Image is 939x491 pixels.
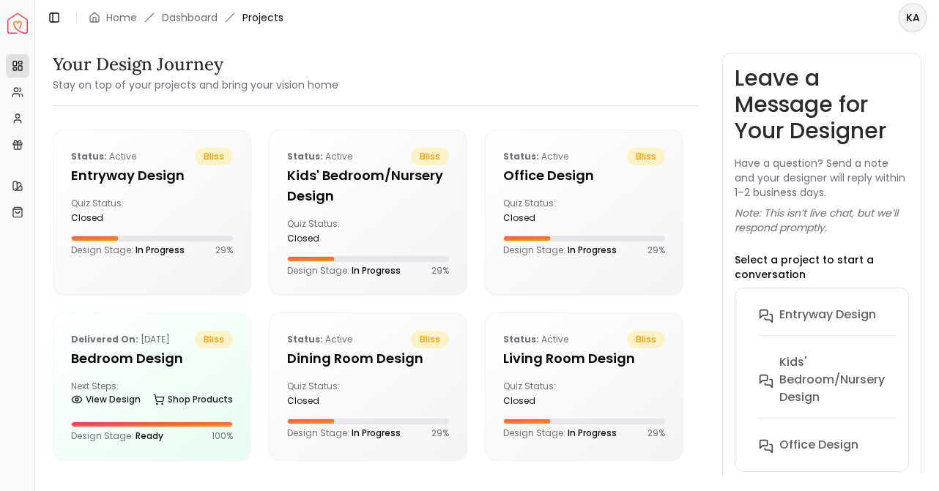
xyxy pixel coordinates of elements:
[503,198,579,224] div: Quiz Status:
[503,395,579,407] div: closed
[411,148,449,165] span: bliss
[287,348,449,369] h5: Dining Room design
[71,333,138,345] b: Delivered on:
[568,244,617,256] span: In Progress
[647,427,665,439] p: 29 %
[242,10,283,25] span: Projects
[195,331,233,348] span: bliss
[287,331,352,348] p: active
[735,206,910,235] p: Note: This isn’t live chat, but we’ll respond promptly.
[89,10,283,25] nav: breadcrumb
[747,300,920,348] button: entryway design
[53,53,338,76] h3: Your Design Journey
[503,148,568,165] p: active
[503,348,665,369] h5: Living Room design
[195,148,233,165] span: bliss
[779,436,858,454] h6: Office design
[431,265,449,277] p: 29 %
[215,244,233,256] p: 29 %
[568,427,617,439] span: In Progress
[287,265,401,277] p: Design Stage:
[287,148,352,165] p: active
[627,148,665,165] span: bliss
[503,212,579,224] div: closed
[779,306,876,323] h6: entryway design
[747,348,920,430] button: Kids' Bedroom/Nursery design
[153,389,233,410] a: Shop Products
[136,244,185,256] span: In Progress
[431,427,449,439] p: 29 %
[287,333,323,345] b: Status:
[503,150,539,162] b: Status:
[71,212,146,224] div: closed
[735,156,910,200] p: Have a question? Send a note and your designer will reply within 1–2 business days.
[287,150,323,162] b: Status:
[503,381,579,407] div: Quiz Status:
[352,427,401,439] span: In Progress
[71,389,141,410] a: View Design
[71,198,146,224] div: Quiz Status:
[136,430,163,442] span: Ready
[287,381,363,407] div: Quiz Status:
[735,65,910,144] h3: Leave a Message for Your Designer
[7,13,28,34] img: Spacejoy Logo
[53,78,338,92] small: Stay on top of your projects and bring your vision home
[71,331,170,348] p: [DATE]
[898,3,927,32] button: KA
[71,244,185,256] p: Design Stage:
[503,427,617,439] p: Design Stage:
[411,331,449,348] span: bliss
[71,150,107,162] b: Status:
[162,10,218,25] a: Dashboard
[503,331,568,348] p: active
[747,430,920,478] button: Office design
[899,4,926,31] span: KA
[7,13,28,34] a: Spacejoy
[287,427,401,439] p: Design Stage:
[627,331,665,348] span: bliss
[647,244,665,256] p: 29 %
[287,218,363,244] div: Quiz Status:
[735,252,910,282] p: Select a project to start a conversation
[212,430,233,442] p: 100 %
[106,10,137,25] a: Home
[71,165,233,186] h5: entryway design
[71,348,233,369] h5: Bedroom design
[779,353,885,406] h6: Kids' Bedroom/Nursery design
[287,165,449,206] h5: Kids' Bedroom/Nursery design
[287,395,363,407] div: closed
[71,148,136,165] p: active
[503,165,665,186] h5: Office design
[503,333,539,345] b: Status:
[503,244,617,256] p: Design Stage:
[71,381,233,410] div: Next Steps:
[287,233,363,244] div: closed
[352,264,401,277] span: In Progress
[71,430,163,442] p: Design Stage:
